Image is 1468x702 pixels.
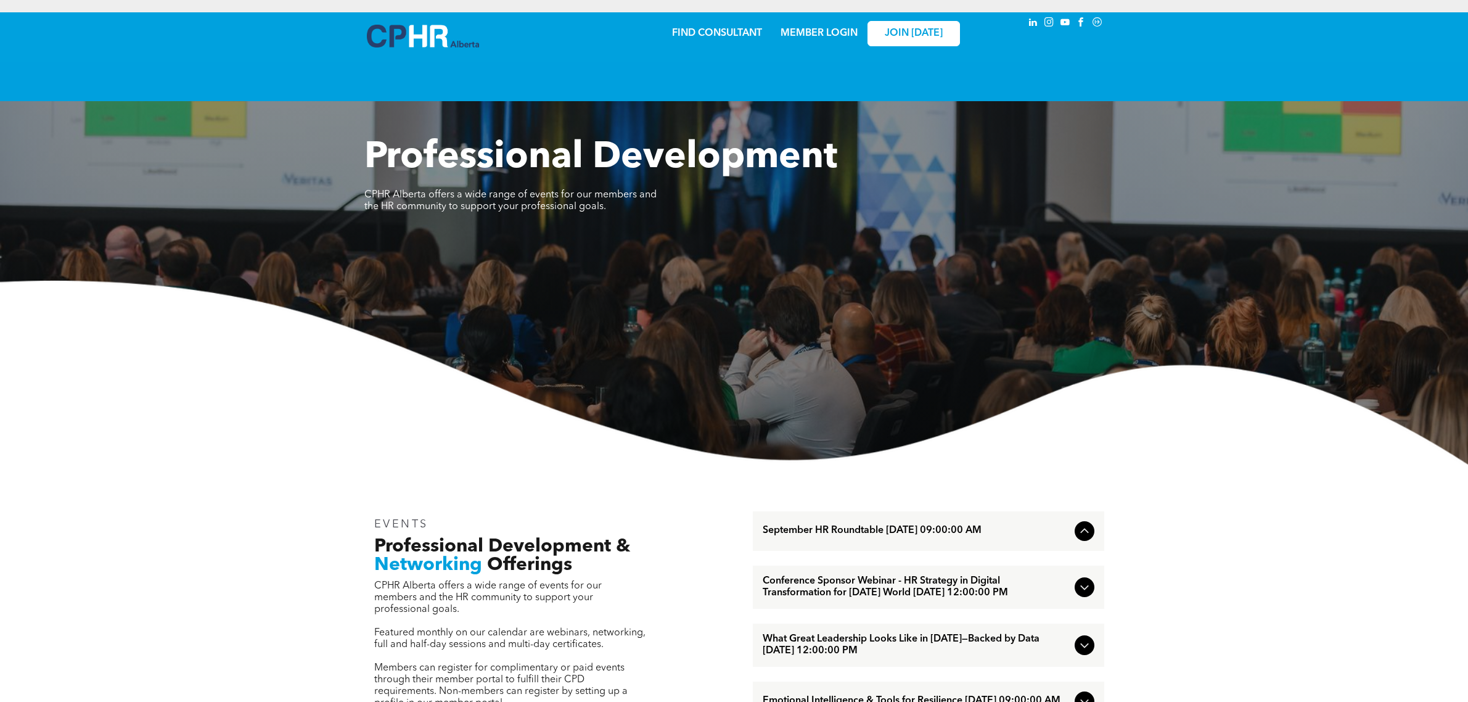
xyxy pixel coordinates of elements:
span: What Great Leadership Looks Like in [DATE]—Backed by Data [DATE] 12:00:00 PM [763,634,1070,657]
span: Professional Development & [374,537,630,556]
a: MEMBER LOGIN [781,28,858,38]
span: Conference Sponsor Webinar - HR Strategy in Digital Transformation for [DATE] World [DATE] 12:00:... [763,576,1070,599]
a: JOIN [DATE] [867,21,960,46]
span: Professional Development [364,139,837,176]
a: Social network [1091,15,1104,32]
span: Featured monthly on our calendar are webinars, networking, full and half-day sessions and multi-d... [374,628,646,650]
span: Offerings [487,556,572,574]
span: September HR Roundtable [DATE] 09:00:00 AM [763,525,1070,537]
a: instagram [1043,15,1056,32]
a: linkedin [1027,15,1040,32]
a: facebook [1075,15,1088,32]
img: A blue and white logo for cp alberta [367,25,479,47]
span: CPHR Alberta offers a wide range of events for our members and the HR community to support your p... [374,581,602,614]
span: CPHR Alberta offers a wide range of events for our members and the HR community to support your p... [364,190,657,212]
a: youtube [1059,15,1072,32]
a: FIND CONSULTANT [672,28,762,38]
span: EVENTS [374,519,429,530]
span: Networking [374,556,482,574]
span: JOIN [DATE] [885,28,943,39]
